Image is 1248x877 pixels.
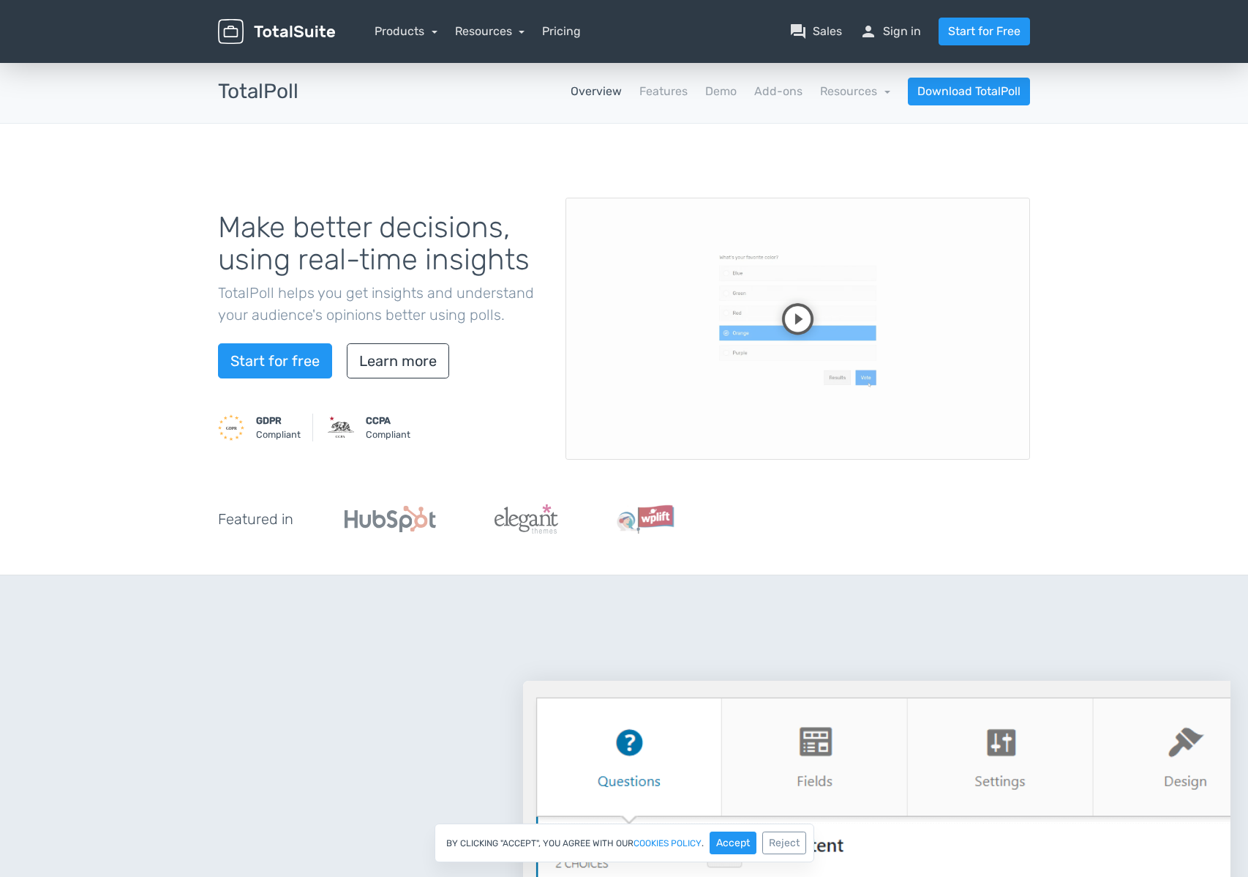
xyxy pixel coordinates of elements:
[366,415,391,426] strong: CCPA
[762,832,806,854] button: Reject
[789,23,807,40] span: question_answer
[860,23,877,40] span: person
[256,414,301,441] small: Compliant
[218,282,544,326] p: TotalPoll helps you get insights and understand your audience's opinions better using polls.
[218,81,298,103] h3: TotalPoll
[754,83,802,100] a: Add-ons
[218,511,293,527] h5: Featured in
[705,83,737,100] a: Demo
[860,23,921,40] a: personSign in
[218,414,244,441] img: GDPR
[455,24,525,38] a: Resources
[710,832,756,854] button: Accept
[820,84,890,98] a: Resources
[256,415,282,426] strong: GDPR
[366,414,410,441] small: Compliant
[617,504,674,534] img: WPLift
[495,504,558,534] img: ElegantThemes
[542,23,581,40] a: Pricing
[939,18,1030,45] a: Start for Free
[634,839,702,848] a: cookies policy
[328,414,354,441] img: CCPA
[218,343,332,378] a: Start for free
[345,506,436,532] img: Hubspot
[347,343,449,378] a: Learn more
[639,83,688,100] a: Features
[435,824,814,862] div: By clicking "Accept", you agree with our .
[571,83,622,100] a: Overview
[908,78,1030,105] a: Download TotalPoll
[375,24,437,38] a: Products
[218,19,335,45] img: TotalSuite for WordPress
[789,23,842,40] a: question_answerSales
[218,212,544,276] h1: Make better decisions, using real-time insights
